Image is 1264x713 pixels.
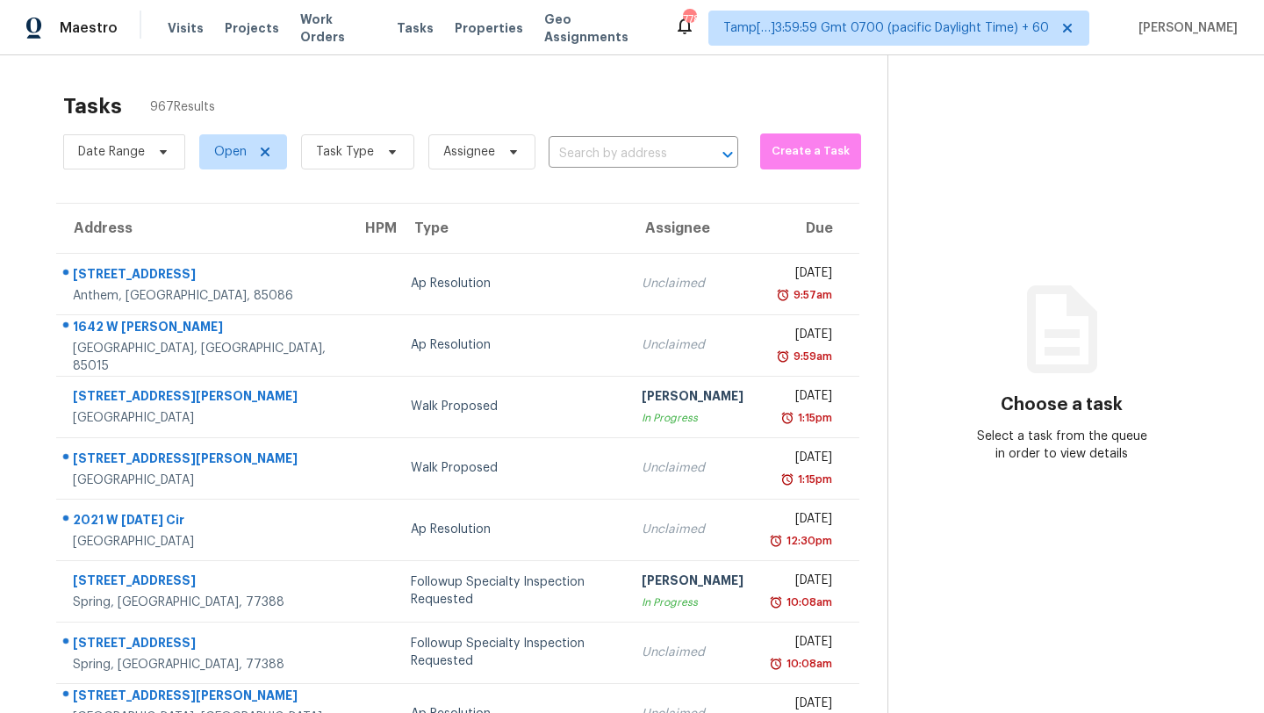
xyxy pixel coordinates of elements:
[794,409,832,427] div: 1:15pm
[73,318,334,340] div: 1642 W [PERSON_NAME]
[73,533,334,551] div: [GEOGRAPHIC_DATA]
[60,19,118,37] span: Maestro
[549,140,689,168] input: Search by address
[397,22,434,34] span: Tasks
[225,19,279,37] span: Projects
[642,336,743,354] div: Unclaimed
[73,450,334,472] div: [STREET_ADDRESS][PERSON_NAME]
[73,594,334,611] div: Spring, [GEOGRAPHIC_DATA], 77388
[1001,396,1123,414] h3: Choose a task
[642,572,743,594] div: [PERSON_NAME]
[783,594,832,611] div: 10:08am
[683,11,695,28] div: 778
[73,472,334,489] div: [GEOGRAPHIC_DATA]
[783,532,832,550] div: 12:30pm
[544,11,653,46] span: Geo Assignments
[411,573,614,609] div: Followup Specialty Inspection Requested
[758,204,859,253] th: Due
[642,644,743,661] div: Unclaimed
[783,655,832,673] div: 10:08am
[150,98,215,116] span: 967 Results
[780,471,794,488] img: Overdue Alarm Icon
[300,11,376,46] span: Work Orders
[769,532,783,550] img: Overdue Alarm Icon
[794,471,832,488] div: 1:15pm
[772,572,832,594] div: [DATE]
[214,143,247,161] span: Open
[769,594,783,611] img: Overdue Alarm Icon
[73,287,334,305] div: Anthem, [GEOGRAPHIC_DATA], 85086
[772,449,832,471] div: [DATE]
[769,141,852,162] span: Create a Task
[790,286,832,304] div: 9:57am
[73,634,334,656] div: [STREET_ADDRESS]
[411,398,614,415] div: Walk Proposed
[723,19,1049,37] span: Tamp[…]3:59:59 Gmt 0700 (pacific Daylight Time) + 60
[975,428,1149,463] div: Select a task from the queue in order to view details
[78,143,145,161] span: Date Range
[642,275,743,292] div: Unclaimed
[63,97,122,115] h2: Tasks
[642,594,743,611] div: In Progress
[455,19,523,37] span: Properties
[642,459,743,477] div: Unclaimed
[642,387,743,409] div: [PERSON_NAME]
[411,336,614,354] div: Ap Resolution
[443,143,495,161] span: Assignee
[772,510,832,532] div: [DATE]
[776,348,790,365] img: Overdue Alarm Icon
[780,409,794,427] img: Overdue Alarm Icon
[316,143,374,161] span: Task Type
[73,387,334,409] div: [STREET_ADDRESS][PERSON_NAME]
[790,348,832,365] div: 9:59am
[769,655,783,673] img: Overdue Alarm Icon
[411,459,614,477] div: Walk Proposed
[397,204,628,253] th: Type
[56,204,348,253] th: Address
[348,204,397,253] th: HPM
[73,409,334,427] div: [GEOGRAPHIC_DATA]
[772,264,832,286] div: [DATE]
[642,521,743,538] div: Unclaimed
[642,409,743,427] div: In Progress
[715,142,740,167] button: Open
[73,511,334,533] div: 2021 W [DATE] Cir
[772,633,832,655] div: [DATE]
[73,572,334,594] div: [STREET_ADDRESS]
[411,635,614,670] div: Followup Specialty Inspection Requested
[73,656,334,673] div: Spring, [GEOGRAPHIC_DATA], 77388
[73,265,334,287] div: [STREET_ADDRESS]
[73,687,334,709] div: [STREET_ADDRESS][PERSON_NAME]
[628,204,758,253] th: Assignee
[760,133,861,169] button: Create a Task
[772,326,832,348] div: [DATE]
[411,521,614,538] div: Ap Resolution
[73,340,334,375] div: [GEOGRAPHIC_DATA], [GEOGRAPHIC_DATA], 85015
[411,275,614,292] div: Ap Resolution
[776,286,790,304] img: Overdue Alarm Icon
[772,387,832,409] div: [DATE]
[1131,19,1238,37] span: [PERSON_NAME]
[168,19,204,37] span: Visits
